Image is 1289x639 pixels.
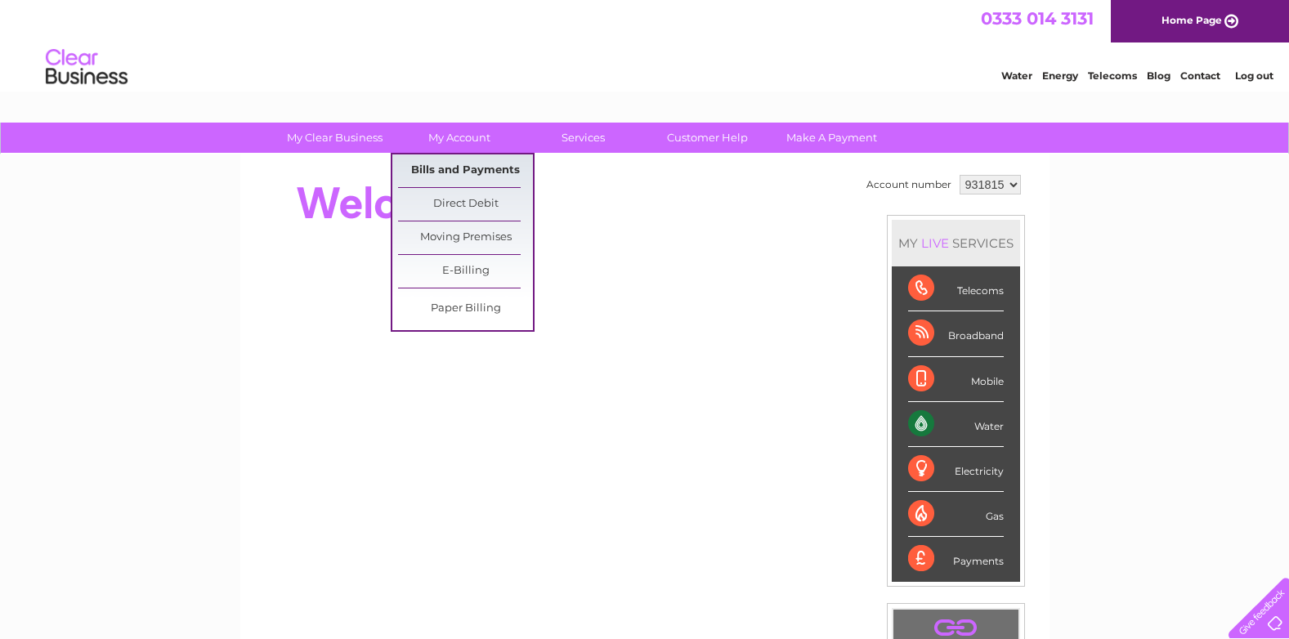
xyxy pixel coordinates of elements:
[398,255,533,288] a: E-Billing
[908,266,1004,311] div: Telecoms
[908,357,1004,402] div: Mobile
[398,154,533,187] a: Bills and Payments
[981,8,1094,29] a: 0333 014 3131
[1180,69,1220,82] a: Contact
[892,220,1020,266] div: MY SERVICES
[1088,69,1137,82] a: Telecoms
[908,492,1004,537] div: Gas
[908,311,1004,356] div: Broadband
[908,447,1004,492] div: Electricity
[259,9,1032,79] div: Clear Business is a trading name of Verastar Limited (registered in [GEOGRAPHIC_DATA] No. 3667643...
[1147,69,1170,82] a: Blog
[918,235,952,251] div: LIVE
[398,221,533,254] a: Moving Premises
[267,123,402,153] a: My Clear Business
[398,188,533,221] a: Direct Debit
[640,123,775,153] a: Customer Help
[764,123,899,153] a: Make A Payment
[1235,69,1273,82] a: Log out
[1001,69,1032,82] a: Water
[398,293,533,325] a: Paper Billing
[908,537,1004,581] div: Payments
[516,123,651,153] a: Services
[862,171,956,199] td: Account number
[908,402,1004,447] div: Water
[45,42,128,92] img: logo.png
[1042,69,1078,82] a: Energy
[392,123,526,153] a: My Account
